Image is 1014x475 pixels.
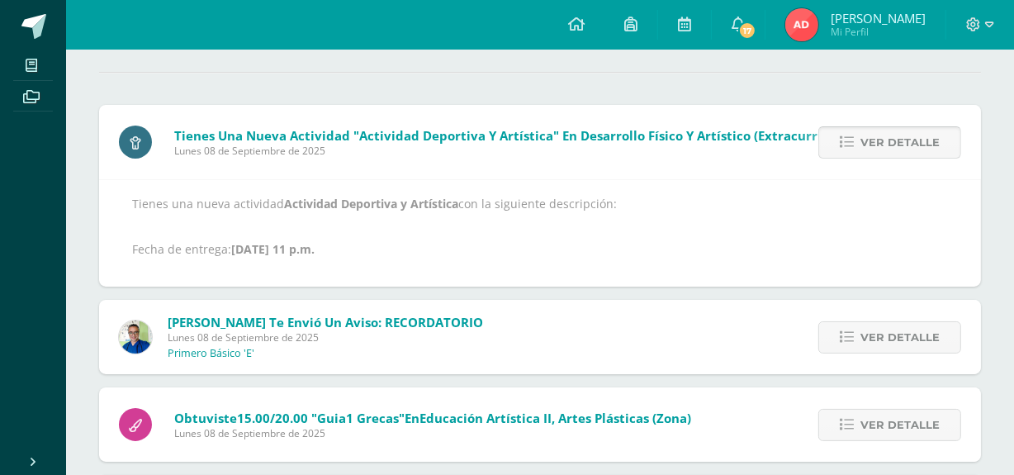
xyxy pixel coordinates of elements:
[419,410,691,426] span: Educación Artística II, Artes Plásticas (Zona)
[174,410,691,426] span: Obtuviste en
[860,127,940,158] span: Ver detalle
[174,426,691,440] span: Lunes 08 de Septiembre de 2025
[831,10,926,26] span: [PERSON_NAME]
[237,410,308,426] span: 15.00/20.00
[311,410,405,426] span: "Guia1 grecas"
[738,21,756,40] span: 17
[231,241,315,257] strong: [DATE] 11 p.m.
[168,314,483,330] span: [PERSON_NAME] te envió un aviso: RECORDATORIO
[168,347,254,360] p: Primero Básico 'E'
[860,410,940,440] span: Ver detalle
[119,321,152,354] img: 692ded2a22070436d299c26f70cfa591.png
[174,144,858,158] span: Lunes 08 de Septiembre de 2025
[831,25,926,39] span: Mi Perfil
[168,330,483,344] span: Lunes 08 de Septiembre de 2025
[132,197,948,257] p: Tienes una nueva actividad con la siguiente descripción: Fecha de entrega:
[174,127,858,144] span: Tienes una nueva actividad "Actividad Deportiva y Artística" En Desarrollo Físico y Artístico (Ex...
[785,8,818,41] img: 2b36d78c5330a76a8219e346466025d2.png
[284,196,458,211] strong: Actividad Deportiva y Artística
[860,322,940,353] span: Ver detalle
